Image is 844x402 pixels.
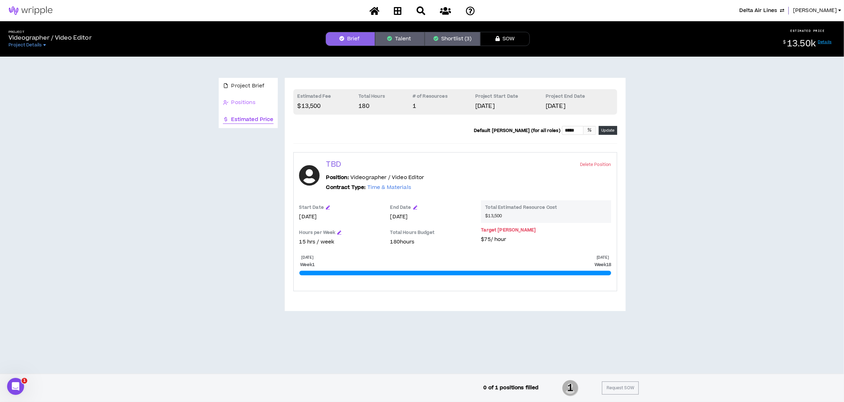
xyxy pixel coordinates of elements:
b: Position: [326,174,349,181]
button: Update [599,126,617,135]
p: Hours per Week [299,230,335,235]
p: TBD [326,160,341,170]
p: Start Date [299,205,324,210]
p: Videographer / Video Editor [8,34,92,42]
button: Delta Air Lines [739,7,784,15]
p: Total Hours [358,93,413,102]
a: Details [818,39,832,45]
p: Target [PERSON_NAME] [481,227,536,233]
span: 1 [22,378,27,384]
p: Videographer / Video Editor [326,174,424,182]
p: [DATE] [299,213,383,221]
p: # of Resources [413,93,475,102]
span: Positions [231,99,256,107]
h5: Project [8,30,92,34]
iframe: Intercom live chat [7,378,24,395]
p: Total Hours Budget [390,230,474,238]
p: 15 hrs / week [299,238,383,246]
span: Delta Air Lines [739,7,777,15]
p: Project End Date [546,93,613,102]
button: Talent [375,32,425,46]
button: Shortlist (3) [425,32,480,46]
p: [DATE] [546,102,613,110]
p: 0 of 1 positions filled [484,384,539,392]
span: 1 [562,379,579,397]
span: [PERSON_NAME] [793,7,837,15]
span: Estimated Price [231,116,274,124]
p: Week 18 [595,262,611,268]
span: 13.50k [787,38,816,50]
b: Contract Type: [326,184,366,191]
span: Project Brief [231,82,265,90]
span: 1 [413,102,416,110]
p: End Date [390,205,411,210]
button: Request SOW [602,381,639,395]
p: [DATE] [301,255,314,260]
span: $13,500 [485,213,502,219]
p: Estimated Fee [298,93,359,102]
p: Week 1 [300,262,314,268]
p: Project Start Date [475,93,546,102]
p: $75 / hour [481,236,611,243]
p: [DATE] [475,102,546,110]
button: Brief [326,32,375,46]
p: ESTIMATED PRICE [791,29,825,33]
sup: $ [783,39,786,45]
p: Total Estimated Resource Cost [485,205,607,213]
span: Time & Materials [367,184,411,191]
span: 180 [358,102,369,110]
p: [DATE] [390,213,474,221]
button: Delete Position [580,161,611,168]
p: 180 hours [390,238,474,246]
p: $13,500 [298,102,359,110]
p: [DATE] [597,255,609,260]
div: % [584,126,596,134]
p: Default [PERSON_NAME] (for all roles) [474,128,561,133]
button: SOW [480,32,530,46]
span: Project Details [8,42,42,48]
